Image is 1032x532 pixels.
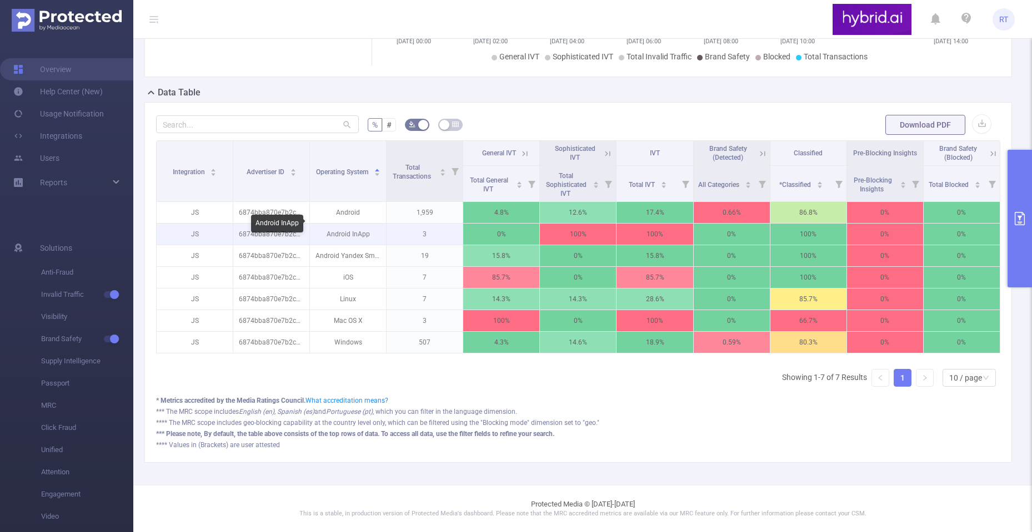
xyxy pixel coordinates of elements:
span: MRC [41,394,133,417]
p: 100% [617,224,693,245]
p: 14.6% [540,332,616,353]
p: 0% [694,288,770,310]
p: 100% [770,267,846,288]
p: 7 [387,288,463,310]
div: Sort [593,180,599,186]
p: 66.7% [770,310,846,331]
i: Filter menu [524,166,539,201]
p: 1,959 [387,202,463,223]
p: 0% [847,245,923,266]
p: 6874bba870e7b2c6b8398160 [233,332,309,353]
p: 0% [847,288,923,310]
i: icon: left [877,374,884,381]
div: Sort [439,167,446,174]
div: **** Values in (Brackets) are user attested [156,440,1000,450]
i: icon: caret-up [374,167,380,170]
span: Classified [794,149,823,157]
i: icon: caret-up [660,180,667,183]
span: Passport [41,372,133,394]
p: 6874bba870e7b2c6b8398160 [233,267,309,288]
span: Unified [41,439,133,461]
i: icon: right [921,374,928,381]
footer: Protected Media © [DATE]-[DATE] [133,485,1032,532]
i: icon: caret-down [660,184,667,187]
tspan: [DATE] 14:00 [934,38,968,45]
p: 12.6% [540,202,616,223]
span: Integration [173,168,207,176]
i: Filter menu [754,166,770,201]
li: Previous Page [871,369,889,387]
span: Video [41,505,133,528]
div: Sort [516,180,523,186]
p: JS [157,224,233,245]
div: Sort [660,180,667,186]
p: 28.6% [617,288,693,310]
span: Click Fraud [41,417,133,439]
p: 17.4% [617,202,693,223]
div: Sort [745,180,752,186]
a: Overview [13,58,72,80]
p: 0% [847,267,923,288]
p: 0% [847,224,923,245]
span: RT [999,8,1008,31]
span: General IVT [499,52,539,61]
p: 14.3% [540,288,616,310]
p: Mac OS X [310,310,386,331]
i: icon: caret-up [745,180,751,183]
p: 6874bba870e7b2c6b8398160 [233,202,309,223]
span: Pre-Blocking Insights [854,176,892,193]
span: General IVT [482,149,516,157]
i: icon: caret-up [211,167,217,170]
p: 0% [924,202,1000,223]
tspan: [DATE] 02:00 [473,38,508,45]
span: Brand Safety (Blocked) [939,145,977,161]
p: 0% [847,202,923,223]
i: icon: table [452,121,459,128]
i: icon: caret-up [440,167,446,170]
i: Filter menu [600,166,616,201]
p: 0% [924,224,1000,245]
p: Linux [310,288,386,310]
i: icon: caret-down [593,184,599,187]
p: 15.8% [617,245,693,266]
p: 100% [540,224,616,245]
i: icon: caret-down [440,171,446,175]
span: Total Transactions [393,164,433,180]
i: icon: caret-up [974,180,980,183]
span: Engagement [41,483,133,505]
p: 6874bba870e7b2c6b8398160 [233,288,309,310]
a: What accreditation means? [305,397,388,404]
i: icon: caret-down [900,184,906,187]
p: 0% [540,267,616,288]
tspan: [DATE] 08:00 [704,38,738,45]
h2: Data Table [158,86,201,99]
p: 6874bba870e7b2c6b8398160 [233,245,309,266]
p: 4.3% [463,332,539,353]
p: 0% [694,267,770,288]
p: 19 [387,245,463,266]
i: icon: caret-up [900,180,906,183]
p: 0% [694,245,770,266]
i: icon: caret-down [974,184,980,187]
i: icon: caret-up [817,180,823,183]
p: 100% [770,245,846,266]
span: Operating System [316,168,370,176]
i: icon: caret-down [817,184,823,187]
tspan: [DATE] 06:00 [627,38,661,45]
div: Sort [900,180,906,186]
i: English (en), Spanish (es) [239,408,314,416]
p: Android Yandex Smart TV InApp (CTV) [310,245,386,266]
p: 18.9% [617,332,693,353]
li: Showing 1-7 of 7 Results [782,369,867,387]
p: 0% [540,310,616,331]
p: 85.7% [463,267,539,288]
p: 4.8% [463,202,539,223]
span: Sophisticated IVT [555,145,595,161]
p: JS [157,332,233,353]
p: JS [157,288,233,310]
img: Protected Media [12,9,122,32]
div: Sort [290,167,297,174]
p: Android InApp [310,224,386,245]
a: 1 [894,369,911,386]
p: JS [157,310,233,331]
